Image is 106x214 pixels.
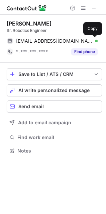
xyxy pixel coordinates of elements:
button: Find work email [7,133,102,142]
button: Add to email campaign [7,117,102,129]
span: Send email [18,104,44,109]
span: [EMAIL_ADDRESS][DOMAIN_NAME] [16,38,93,44]
img: ContactOut v5.3.10 [7,4,47,12]
div: [PERSON_NAME] [7,20,51,27]
div: Sr. Robotics Engineer [7,28,102,34]
span: AI write personalized message [18,88,90,93]
span: Add to email campaign [18,120,71,125]
button: Send email [7,100,102,113]
button: save-profile-one-click [7,68,102,80]
button: Notes [7,146,102,156]
button: Reveal Button [71,48,98,55]
div: Save to List / ATS / CRM [18,72,90,77]
span: Find work email [17,134,99,140]
span: Notes [17,148,99,154]
button: AI write personalized message [7,84,102,96]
